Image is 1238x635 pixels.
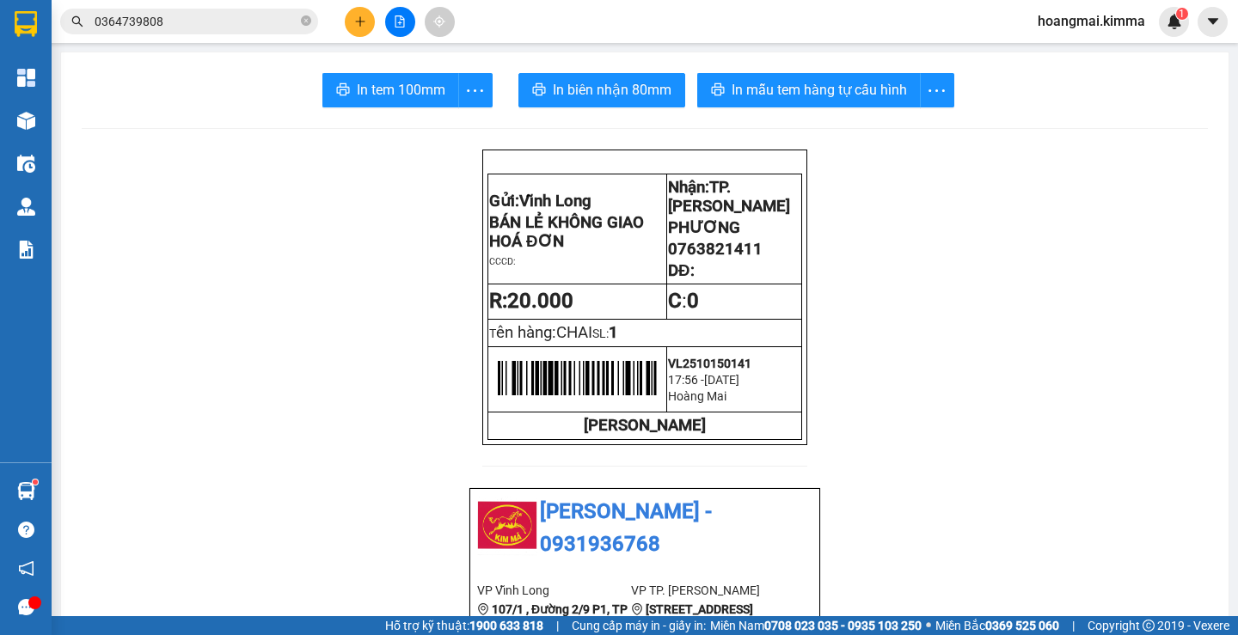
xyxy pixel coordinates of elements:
span: printer [532,82,546,99]
img: warehouse-icon [17,482,35,500]
span: | [1072,616,1075,635]
span: CCCD: [489,256,516,267]
span: Miền Nam [710,616,922,635]
img: dashboard-icon [17,69,35,87]
span: In mẫu tem hàng tự cấu hình [732,79,907,101]
span: In biên nhận 80mm [553,79,671,101]
span: DĐ: [668,261,694,280]
b: 107/1 , Đường 2/9 P1, TP Vĩnh Long [477,602,628,635]
span: TP. [PERSON_NAME] [668,178,790,216]
span: close-circle [301,15,311,26]
button: plus [345,7,375,37]
b: [STREET_ADDRESS][PERSON_NAME] [631,602,753,635]
button: more [920,73,954,107]
span: more [459,80,492,101]
span: VL2510150141 [668,357,751,370]
img: solution-icon [17,241,35,259]
span: Nhận: [668,178,790,216]
strong: 0369 525 060 [985,619,1059,632]
span: copyright [1143,620,1155,632]
img: warehouse-icon [17,112,35,130]
span: message [18,599,34,615]
span: : [668,289,699,313]
span: 0763821411 [668,240,763,259]
img: logo-vxr [15,11,37,37]
span: caret-down [1205,14,1221,29]
span: environment [631,603,643,615]
span: Hỗ trợ kỹ thuật: [385,616,543,635]
span: aim [433,15,445,27]
span: PHƯƠNG [668,218,740,237]
sup: 1 [1176,8,1188,20]
span: printer [711,82,725,99]
img: logo.jpg [477,496,537,556]
button: printerIn biên nhận 80mm [518,73,685,107]
button: file-add [385,7,415,37]
span: 17:56 - [668,373,704,387]
span: Miền Bắc [935,616,1059,635]
span: file-add [394,15,406,27]
span: SL: [592,327,609,340]
button: printerIn tem 100mm [322,73,459,107]
li: VP Vĩnh Long [477,581,631,600]
span: close-circle [301,14,311,30]
input: Tìm tên, số ĐT hoặc mã đơn [95,12,297,31]
strong: 0708 023 035 - 0935 103 250 [764,619,922,632]
span: ên hàng: [496,323,592,342]
img: warehouse-icon [17,155,35,173]
span: notification [18,560,34,577]
span: search [71,15,83,27]
strong: 1900 633 818 [469,619,543,632]
li: [PERSON_NAME] - 0931936768 [477,496,812,560]
span: hoangmai.kimma [1024,10,1159,32]
span: printer [336,82,350,99]
strong: R: [489,289,573,313]
span: 20.000 [507,289,573,313]
img: icon-new-feature [1167,14,1182,29]
sup: 1 [33,479,38,485]
button: printerIn mẫu tem hàng tự cấu hình [697,73,921,107]
span: Gửi: [489,192,591,211]
button: more [458,73,493,107]
span: [DATE] [704,373,739,387]
span: T [489,327,592,340]
button: caret-down [1198,7,1228,37]
span: question-circle [18,522,34,538]
span: Cung cấp máy in - giấy in: [572,616,706,635]
span: In tem 100mm [357,79,445,101]
span: plus [354,15,366,27]
span: more [921,80,953,101]
span: Hoàng Mai [668,389,726,403]
span: 0 [687,289,699,313]
span: 1 [609,323,618,342]
li: VP TP. [PERSON_NAME] [631,581,785,600]
span: | [556,616,559,635]
span: Vĩnh Long [519,192,591,211]
span: 1 [1179,8,1185,20]
img: warehouse-icon [17,198,35,216]
strong: [PERSON_NAME] [584,416,706,435]
button: aim [425,7,455,37]
span: ⚪️ [926,622,931,629]
span: BÁN LẺ KHÔNG GIAO HOÁ ĐƠN [489,213,644,251]
span: CHAI [556,323,592,342]
span: environment [477,603,489,615]
strong: C [668,289,682,313]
